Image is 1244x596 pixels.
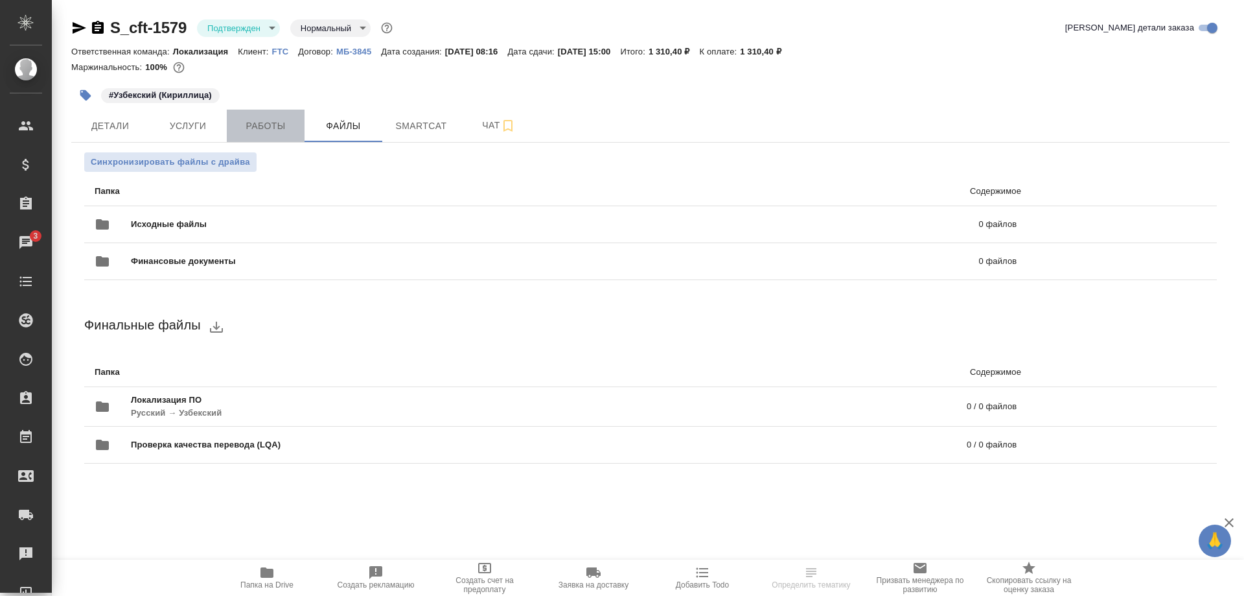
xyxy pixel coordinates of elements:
p: Договор: [298,47,336,56]
span: Детали [79,118,141,134]
p: 0 / 0 файлов [624,438,1017,451]
p: 0 файлов [607,255,1017,268]
p: Локализация [173,47,238,56]
p: Русский → Узбекский [131,407,594,420]
button: folder [87,429,118,460]
p: 1 310,40 ₽ [649,47,700,56]
span: Синхронизировать файлы с драйва [91,156,250,169]
span: [PERSON_NAME] детали заказа [1065,21,1194,34]
span: Локализация ПО [131,394,594,407]
span: Чат [468,117,530,134]
p: Папка [95,366,545,379]
span: 🙏 [1204,527,1226,554]
p: Ответственная команда: [71,47,173,56]
p: Маржинальность: [71,62,145,72]
span: Исходные файлы [131,218,593,231]
p: [DATE] 15:00 [558,47,621,56]
button: Скопировать ссылку [90,20,106,36]
a: МБ-3845 [336,45,381,56]
div: Подтвержден [197,19,280,37]
button: Добавить тэг [71,81,100,110]
button: 🙏 [1199,525,1231,557]
p: Содержимое [545,185,1021,198]
button: Скопировать ссылку для ЯМессенджера [71,20,87,36]
p: Клиент: [238,47,271,56]
span: Проверка качества перевода (LQA) [131,438,624,451]
div: Подтвержден [290,19,371,37]
button: folder [87,209,118,240]
p: 0 / 0 файлов [594,400,1017,413]
span: Узбекский (Кириллица) [100,89,221,100]
p: [DATE] 08:16 [445,47,508,56]
span: Финальные файлы [84,318,201,332]
p: 1 310,40 ₽ [740,47,791,56]
p: К оплате: [699,47,740,56]
button: 0.00 RUB; [170,59,187,76]
button: Нормальный [297,23,355,34]
p: 100% [145,62,170,72]
span: Файлы [312,118,374,134]
svg: Подписаться [500,118,516,134]
p: Дата создания: [381,47,444,56]
button: Доп статусы указывают на важность/срочность заказа [378,19,395,36]
button: Синхронизировать файлы с драйва [84,152,257,172]
a: FTC [272,45,299,56]
p: Дата сдачи: [507,47,557,56]
span: Финансовые документы [131,255,607,268]
p: МБ-3845 [336,47,381,56]
a: S_cft-1579 [110,19,187,36]
span: Работы [235,118,297,134]
p: Содержимое [545,366,1021,379]
button: Подтвержден [203,23,264,34]
button: download [201,311,232,342]
span: Услуги [157,118,219,134]
span: 3 [25,230,45,243]
span: Smartcat [390,118,452,134]
p: Папка [95,185,545,198]
button: folder [87,246,118,277]
p: Итого: [620,47,648,56]
p: 0 файлов [593,218,1017,231]
button: folder [87,391,118,422]
p: FTC [272,47,299,56]
a: 3 [3,226,49,259]
p: #Узбекский (Кириллица) [109,89,212,102]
